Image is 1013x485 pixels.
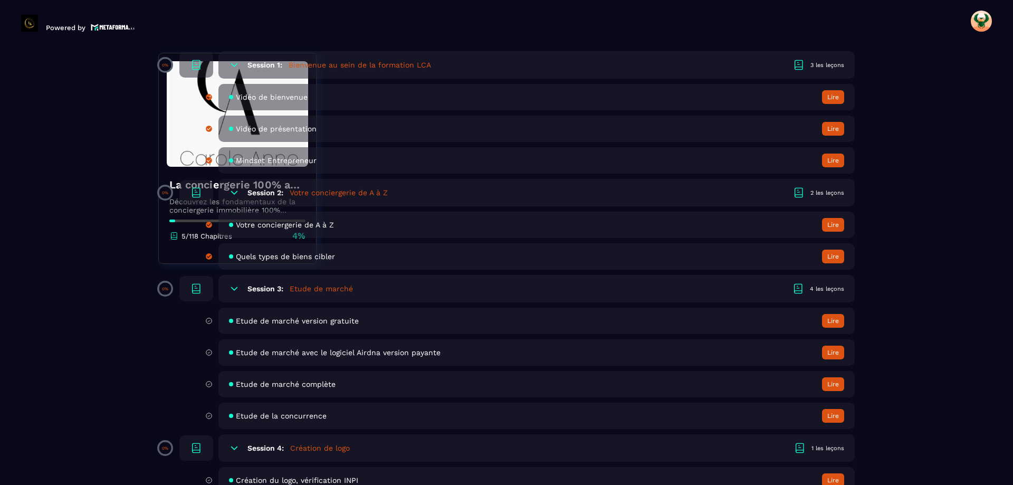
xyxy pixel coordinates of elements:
button: Lire [822,377,844,391]
h5: Bienvenue au sein de la formation LCA [289,60,431,70]
div: 1 les leçons [811,444,844,452]
div: 3 les leçons [810,61,844,69]
img: banner [167,61,308,167]
span: Etude de marché avec le logiciel Airdna version payante [236,348,441,357]
img: logo-branding [21,15,38,32]
h6: Session 3: [247,284,283,293]
span: Etude de marché complète [236,380,336,388]
p: 0% [162,63,168,68]
h6: Session 2: [247,188,283,197]
p: 0% [162,287,168,291]
span: Création du logo, vérification INPI [236,476,358,484]
p: 0% [162,446,168,451]
h5: Création de logo [290,443,350,453]
div: 4 les leçons [810,285,844,293]
span: Etude de la concurrence [236,412,327,420]
button: Lire [822,314,844,328]
p: 0% [162,191,168,195]
p: Découvrez les fondamentaux de la conciergerie immobilière 100% automatisée. Cette formation est c... [169,197,305,214]
span: Mindset Entrepreneur [236,156,317,165]
button: Lire [822,122,844,136]
img: logo [91,23,135,32]
span: Votre conciergerie de A à Z [236,221,334,229]
h6: Session 1: [247,61,282,69]
button: Lire [822,250,844,263]
p: 5/118 Chapitres [181,232,232,240]
p: Powered by [46,24,85,32]
button: Lire [822,218,844,232]
button: Lire [822,90,844,104]
span: Quels types de biens cibler [236,252,335,261]
div: 2 les leçons [810,189,844,197]
button: Lire [822,154,844,167]
button: Lire [822,346,844,359]
h5: Votre conciergerie de A à Z [290,187,388,198]
span: Vidéo de présentation [236,125,317,133]
span: Etude de marché version gratuite [236,317,359,325]
h6: Session 4: [247,444,284,452]
span: Vidéo de bienvenue [236,93,308,101]
h4: La conciergerie 100% automatisée [169,177,305,192]
h5: Etude de marché [290,283,353,294]
button: Lire [822,409,844,423]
